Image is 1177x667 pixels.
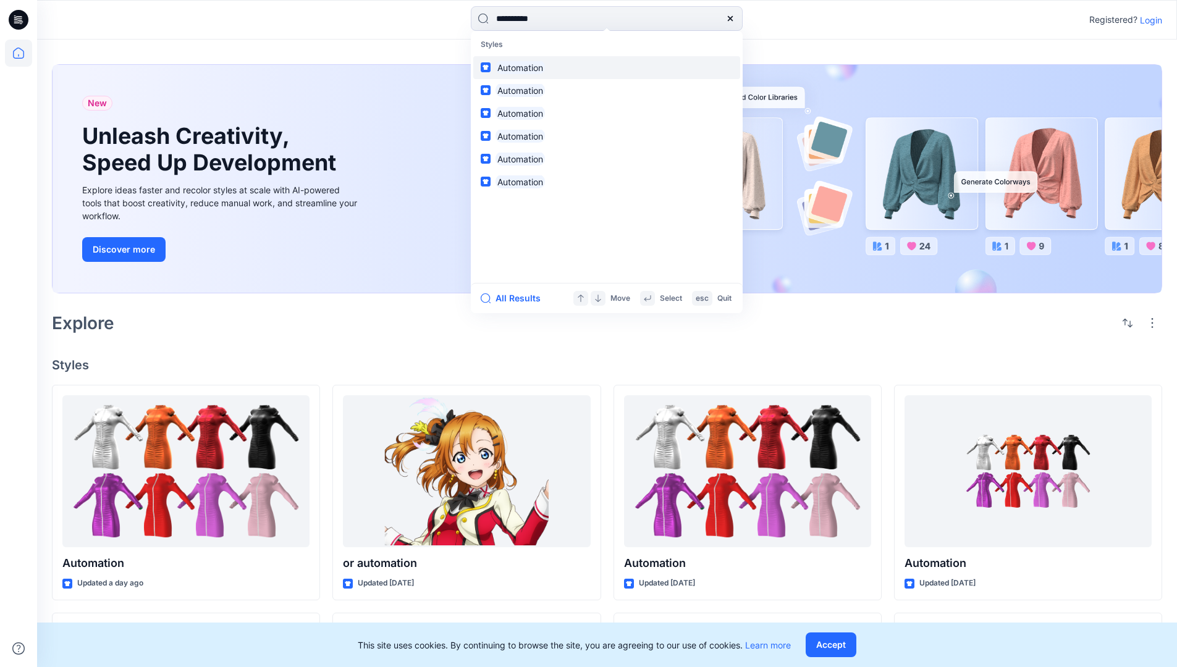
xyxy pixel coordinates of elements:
[473,148,740,170] a: Automation
[696,292,709,305] p: esc
[62,395,310,548] a: Automation
[496,129,545,143] mark: Automation
[610,292,630,305] p: Move
[88,96,107,111] span: New
[82,237,360,262] a: Discover more
[481,291,549,306] button: All Results
[82,183,360,222] div: Explore ideas faster and recolor styles at scale with AI-powered tools that boost creativity, red...
[343,395,590,548] a: or automation
[52,313,114,333] h2: Explore
[473,56,740,79] a: Automation
[358,577,414,590] p: Updated [DATE]
[82,123,342,176] h1: Unleash Creativity, Speed Up Development
[82,237,166,262] button: Discover more
[473,102,740,125] a: Automation
[905,555,1152,572] p: Automation
[358,639,791,652] p: This site uses cookies. By continuing to browse the site, you are agreeing to our use of cookies.
[473,79,740,102] a: Automation
[905,395,1152,548] a: Automation
[496,106,545,120] mark: Automation
[473,33,740,56] p: Styles
[806,632,856,657] button: Accept
[496,175,545,189] mark: Automation
[52,358,1162,372] h4: Styles
[624,555,871,572] p: Automation
[745,640,791,650] a: Learn more
[919,577,976,590] p: Updated [DATE]
[660,292,682,305] p: Select
[496,61,545,75] mark: Automation
[1140,14,1162,27] p: Login
[624,395,871,548] a: Automation
[77,577,143,590] p: Updated a day ago
[473,170,740,193] a: Automation
[62,555,310,572] p: Automation
[343,555,590,572] p: or automation
[496,152,545,166] mark: Automation
[473,125,740,148] a: Automation
[1089,12,1137,27] p: Registered?
[639,577,695,590] p: Updated [DATE]
[717,292,732,305] p: Quit
[496,83,545,98] mark: Automation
